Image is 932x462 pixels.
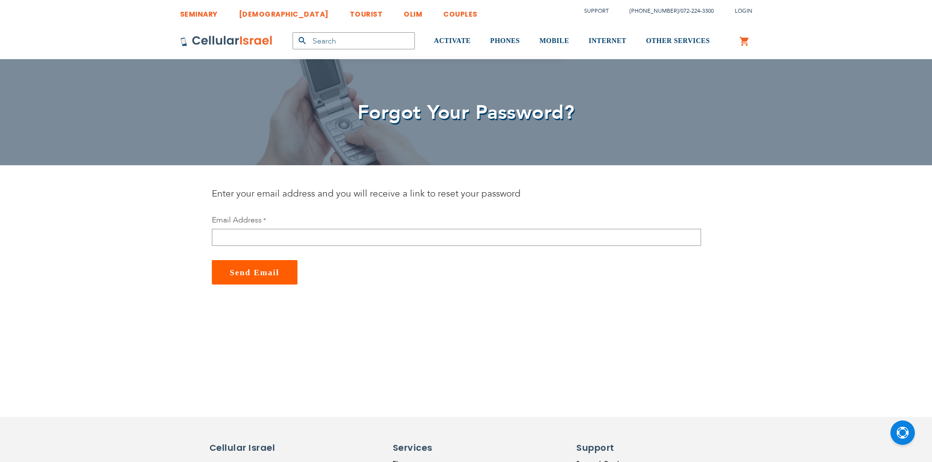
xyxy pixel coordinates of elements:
[180,35,273,47] img: Cellular Israel Logo
[540,37,569,44] span: MOBILE
[443,2,477,21] a: COUPLES
[212,260,298,285] button: Send Email
[540,23,569,60] a: MOBILE
[646,37,710,44] span: OTHER SERVICES
[589,37,626,44] span: INTERNET
[589,23,626,60] a: INTERNET
[490,37,520,44] span: PHONES
[735,7,752,15] span: Login
[620,4,714,18] li: /
[212,215,266,226] label: Email Address
[212,187,701,200] div: Enter your email address and you will receive a link to reset your password
[239,2,329,21] a: [DEMOGRAPHIC_DATA]
[584,7,609,15] a: Support
[681,7,714,15] a: 072-224-3300
[293,32,415,49] input: Search
[350,2,383,21] a: TOURIST
[230,268,280,277] span: Send Email
[393,441,476,454] h6: Services
[358,99,575,126] span: Forgot Your Password?
[646,23,710,60] a: OTHER SERVICES
[490,23,520,60] a: PHONES
[434,37,471,44] span: ACTIVATE
[434,23,471,60] a: ACTIVATE
[630,7,679,15] a: [PHONE_NUMBER]
[180,2,218,21] a: SEMINARY
[404,2,422,21] a: OLIM
[209,441,293,454] h6: Cellular Israel
[576,441,635,454] h6: Support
